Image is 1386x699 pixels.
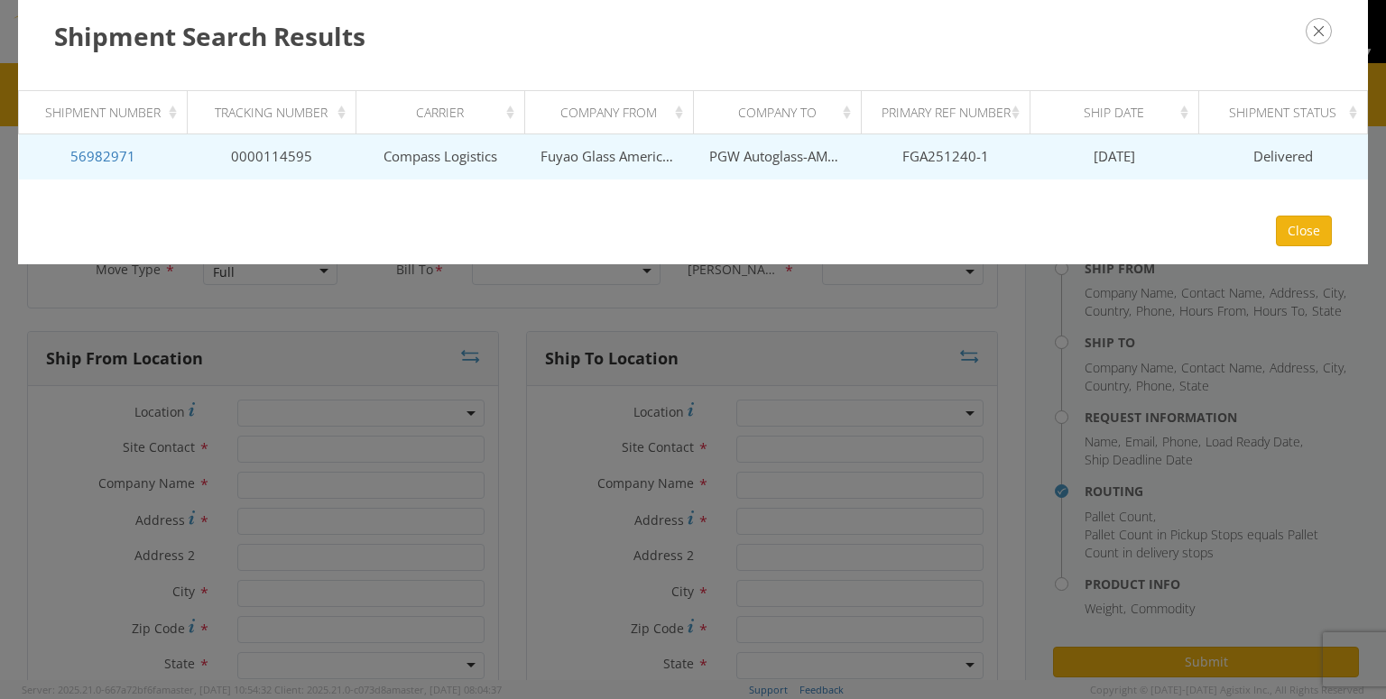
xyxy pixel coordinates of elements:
[54,18,1332,54] h3: Shipment Search Results
[541,104,687,122] div: Company From
[1094,147,1135,165] span: [DATE]
[524,134,693,179] td: Fuyao Glass America Inc
[1253,147,1313,165] span: Delivered
[187,134,356,179] td: 0000114595
[878,104,1024,122] div: Primary Ref Number
[693,134,862,179] td: PGW Autoglass-AMG Houston 5806
[1047,104,1193,122] div: Ship Date
[35,104,181,122] div: Shipment Number
[862,134,1030,179] td: FGA251240-1
[1215,104,1362,122] div: Shipment Status
[356,134,524,179] td: Compass Logistics
[709,104,855,122] div: Company To
[70,147,135,165] a: 56982971
[372,104,518,122] div: Carrier
[1276,216,1332,246] button: Close
[203,104,349,122] div: Tracking Number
